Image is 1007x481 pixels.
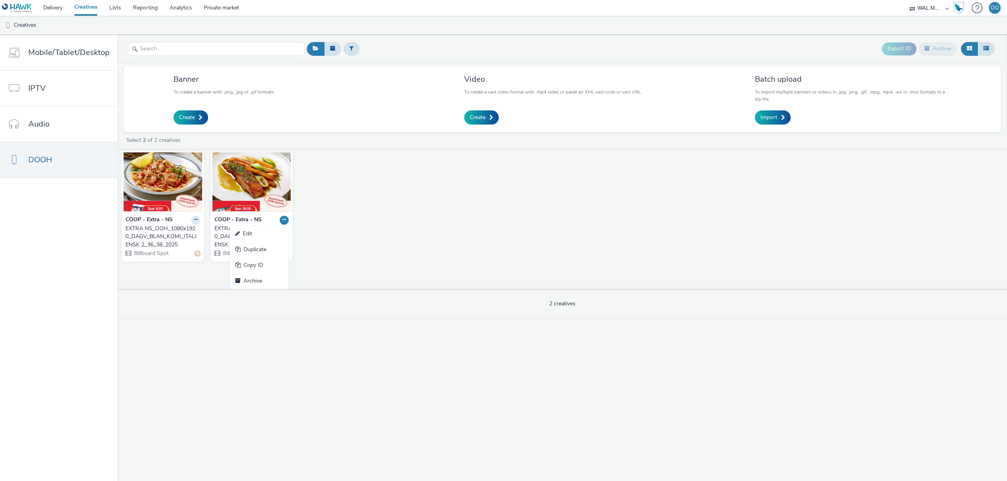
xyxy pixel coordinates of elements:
span: Create [179,114,195,121]
button: Archive [918,42,957,55]
span: IPTV [28,83,46,94]
a: Create [464,110,499,125]
a: Import [755,110,791,125]
a: Copy ID [230,257,289,273]
button: Export ID [882,42,917,55]
h3: Banner [173,74,275,84]
img: dooh [4,22,12,29]
span: Audio [28,118,50,130]
strong: 2 [143,136,146,144]
span: Create [470,114,485,121]
strong: COOP - Extra - NS [125,216,173,225]
p: To create a banner with .png, .jpg or .gif formats. [173,88,275,95]
a: EXTRA NS_OOH_1080x1920_DAGV_BLAN_KOMI_ITALIENSK 2_36_38_2025 [125,225,200,249]
p: To import multiple banners or videos in .jpg, .png, .gif, .mpg, .mp4, .avi or .mov formats in a z... [755,88,952,103]
a: Duplicate [230,242,289,257]
a: Select of 2 creatives [125,136,184,144]
a: EXTRA NS_OOH_1080x1920_DAGV_BLAN_KOMI_ITALIENSK 1_36_38_2025 [214,225,289,249]
div: EXTRA NS_OOH_1080x1920_DAGV_BLAN_KOMI_ITALIENSK 2_36_38_2025 [125,225,197,249]
img: Hawk Academy [953,2,965,14]
span: 2 creatives [549,300,575,307]
img: undefined Logo [2,3,32,13]
a: Hawk Academy [953,2,968,14]
span: Import [760,114,777,121]
span: DOOH [28,154,52,165]
span: Mobile/Tablet/Desktop [28,47,110,58]
h3: Video [464,74,642,84]
input: Search... [128,42,305,56]
a: Create [173,110,208,125]
div: OO [990,2,999,14]
a: Edit [230,226,289,242]
strong: COOP - Extra - NS [214,216,262,225]
button: Table [977,42,995,55]
button: Grid [961,42,978,55]
span: Billboard Spot [133,250,169,257]
p: To create a vast video format with .mp4 video or paste an XML vast code or vast URL. [464,88,642,95]
h3: Batch upload [755,74,952,84]
a: Archive [230,273,289,289]
img: EXTRA NS_OOH_1080x1920_DAGV_BLAN_KOMI_ITALIENSK 1_36_38_2025 visual [212,135,291,211]
div: Partially valid [195,250,200,258]
img: EXTRA NS_OOH_1080x1920_DAGV_BLAN_KOMI_ITALIENSK 2_36_38_2025 visual [124,135,202,211]
div: EXTRA NS_OOH_1080x1920_DAGV_BLAN_KOMI_ITALIENSK 1_36_38_2025 [214,225,286,249]
span: Billboard Spot [222,250,258,257]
